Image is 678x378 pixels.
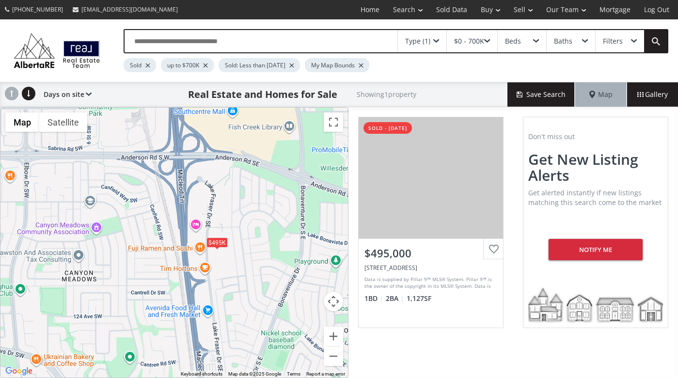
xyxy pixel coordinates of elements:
[228,371,281,377] span: Map data ©2025 Google
[528,132,575,141] span: Don't miss out
[513,107,678,338] a: Don't miss outGet new listing alertsGet alerted instantly if new listings matching this search co...
[364,294,383,303] span: 1 BD
[348,107,513,338] a: sold - [DATE]$495,000[STREET_ADDRESS]Data is supplied by Pillar 9™ MLS® System. Pillar 9™ is the ...
[39,82,92,107] div: Days on site
[324,327,343,346] button: Zoom in
[364,264,497,272] div: 1120 Lake Fraser Green SE #1120, Calgary, AB T3J 7H6
[305,58,369,72] div: My Map Bounds
[10,31,104,70] img: Logo
[454,38,484,45] div: $0 - 700K
[3,365,35,378] img: Google
[357,91,416,98] h2: Showing 1 property
[5,112,39,132] button: Show street map
[3,365,35,378] a: Open this area in Google Maps (opens a new window)
[324,112,343,132] button: Toggle fullscreen view
[39,112,87,132] button: Show satellite imagery
[287,371,300,377] a: Terms
[528,188,662,207] span: Get alerted instantly if new listings matching this search come to the market
[528,151,663,183] h2: Get new listing alerts
[505,38,521,45] div: Beds
[364,276,495,290] div: Data is supplied by Pillar 9™ MLS® System. Pillar 9™ is the owner of the copyright in its MLS® Sy...
[188,88,337,101] h1: Real Estate and Homes for Sale
[603,38,623,45] div: Filters
[81,5,178,14] span: [EMAIL_ADDRESS][DOMAIN_NAME]
[589,90,613,99] span: Map
[405,38,430,45] div: Type (1)
[507,82,575,107] button: Save Search
[575,82,627,107] div: Map
[219,58,300,72] div: Sold: Less than [DATE]
[12,5,63,14] span: [PHONE_NUMBER]
[206,237,228,247] div: $495K
[306,371,345,377] a: Report a map error
[161,58,214,72] div: up to $700K
[181,371,222,378] button: Keyboard shortcuts
[407,294,431,303] span: 1,127 SF
[324,346,343,366] button: Zoom out
[549,239,643,260] div: Notify me
[627,82,678,107] div: Gallery
[364,246,497,261] div: $495,000
[324,292,343,311] button: Map camera controls
[124,58,156,72] div: Sold
[386,294,404,303] span: 2 BA
[637,90,668,99] span: Gallery
[554,38,572,45] div: Baths
[68,0,183,18] a: [EMAIL_ADDRESS][DOMAIN_NAME]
